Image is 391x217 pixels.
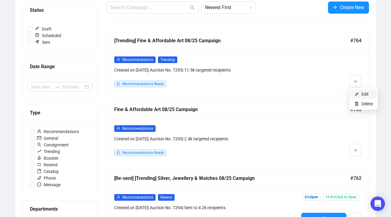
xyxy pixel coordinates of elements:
div: Status [30,6,90,14]
span: Sent [32,39,53,46]
span: General [35,135,61,142]
span: rocket [37,156,41,160]
span: search [37,142,41,147]
div: [Re-sent] [Trending] Silver, Jewellery & Watches 08/25 Campaign [114,174,350,182]
span: like [117,151,120,154]
span: Recommendations Ready [122,82,164,86]
span: Recommendations [35,128,81,135]
input: Search Campaign... [110,4,189,11]
span: Delete [361,101,373,106]
div: Date Range [30,63,90,70]
span: down [354,80,357,83]
span: Create New [340,4,364,11]
span: #764 [350,37,361,44]
div: Departments [30,205,90,213]
img: svg+xml;base64,PHN2ZyB4bWxucz0iaHR0cDovL3d3dy53My5vcmcvMjAwMC9zdmciIHhtbG5zOnhsaW5rPSJodHRwOi8vd3... [354,92,359,97]
span: search [190,5,195,10]
span: swap-right [55,85,60,89]
span: Draft [32,26,54,32]
span: user [117,195,120,199]
span: Scheduled [32,32,64,39]
div: Type [30,109,90,116]
span: Recommendations [122,126,153,131]
span: Resend [158,194,175,201]
span: user [37,129,41,133]
a: Fine & Affordable Art 08/25 Campaign#763userRecommendationsCreated on [DATE]| Auction No. 7295| 2... [107,101,369,164]
div: Created on [DATE] | Auction No. 7295 | 2.4k targeted recipients [114,136,299,142]
span: Consignment [35,142,71,148]
span: Newest First [205,2,252,13]
div: Created on [DATE] | Auction No. 7294 | Sent to 4.2k recipients [114,204,299,211]
span: user [117,58,120,61]
span: #762 [350,174,361,182]
button: Create New [328,2,369,14]
span: Edit [361,92,369,97]
span: like [117,82,120,85]
span: Recommendations [122,195,153,199]
span: phone [37,176,41,180]
img: svg+xml;base64,PHN2ZyB4bWxucz0iaHR0cDovL3d3dy53My5vcmcvMjAwMC9zdmciIHhtbG5zOnhsaW5rPSJodHRwOi8vd3... [354,101,359,106]
span: Trending [158,56,177,63]
span: Booster [35,155,61,161]
span: 6% Open [302,194,320,200]
span: Recommendations Ready [122,151,164,155]
span: plus [333,5,338,10]
span: Phone [35,175,58,181]
span: Recommendations [122,58,153,62]
span: Message [35,181,63,188]
span: message [37,182,41,187]
a: [Trending] Fine & Affordable Art 08/25 Campaign#764userRecommendationsTrendingCreated on [DATE]| ... [107,32,369,95]
span: down [354,148,357,152]
span: book [37,169,41,173]
input: End date [62,84,84,90]
span: mail [37,136,41,140]
div: [Trending] Fine & Affordable Art 08/25 Campaign [114,37,350,44]
span: 19.8% Click to Open [323,194,359,200]
span: Resend [35,161,60,168]
span: Catalog [35,168,61,175]
span: to [55,85,60,89]
input: Start date [31,84,52,90]
span: user [117,126,120,130]
div: Open Intercom Messenger [371,196,385,211]
span: Trending [35,148,62,155]
span: retweet [37,162,41,167]
div: Created on [DATE] | Auction No. 7295 | 11.5k targeted recipients [114,67,299,73]
span: rise [37,149,41,153]
div: Fine & Affordable Art 08/25 Campaign [114,106,350,113]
